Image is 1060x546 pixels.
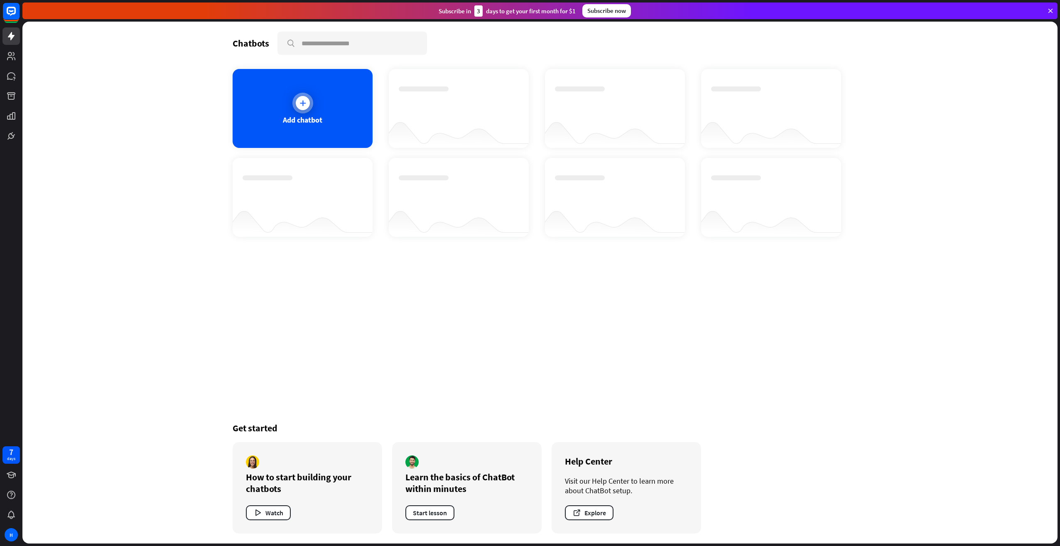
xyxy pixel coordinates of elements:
div: Learn the basics of ChatBot within minutes [405,471,528,494]
button: Open LiveChat chat widget [7,3,32,28]
div: How to start building your chatbots [246,471,369,494]
div: days [7,456,15,462]
button: Start lesson [405,505,454,520]
div: Chatbots [233,37,269,49]
button: Watch [246,505,291,520]
button: Explore [565,505,613,520]
div: Add chatbot [283,115,322,125]
div: Subscribe now [582,4,631,17]
div: Subscribe in days to get your first month for $1 [439,5,576,17]
div: 3 [474,5,483,17]
div: 7 [9,448,13,456]
div: Get started [233,422,847,434]
div: H [5,528,18,541]
a: 7 days [2,446,20,464]
div: Help Center [565,455,688,467]
div: Visit our Help Center to learn more about ChatBot setup. [565,476,688,495]
img: author [405,455,419,469]
img: author [246,455,259,469]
